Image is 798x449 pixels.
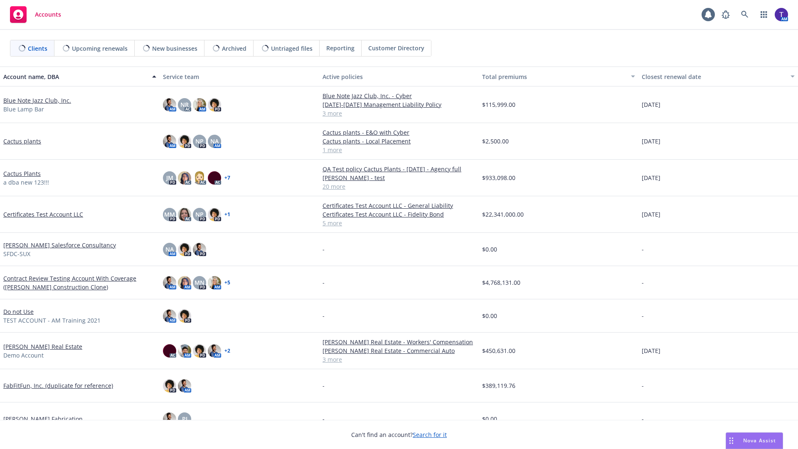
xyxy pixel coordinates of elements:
[224,280,230,285] a: + 5
[224,212,230,217] a: + 1
[642,278,644,287] span: -
[195,210,204,219] span: NP
[323,201,475,210] a: Certificates Test Account LLC - General Liability
[368,44,424,52] span: Customer Directory
[166,173,173,182] span: JM
[482,278,520,287] span: $4,768,131.00
[208,98,221,111] img: photo
[638,67,798,86] button: Closest renewal date
[160,67,319,86] button: Service team
[163,379,176,392] img: photo
[482,137,509,146] span: $2,500.00
[323,173,475,182] a: [PERSON_NAME] - test
[323,381,325,390] span: -
[3,307,34,316] a: Do not Use
[178,135,191,148] img: photo
[3,210,83,219] a: Certificates Test Account LLC
[482,245,497,254] span: $0.00
[642,72,786,81] div: Closest renewal date
[323,210,475,219] a: Certificates Test Account LLC - Fidelity Bond
[482,311,497,320] span: $0.00
[642,346,660,355] span: [DATE]
[642,137,660,146] span: [DATE]
[642,100,660,109] span: [DATE]
[3,96,71,105] a: Blue Note Jazz Club, Inc.
[178,309,191,323] img: photo
[178,276,191,289] img: photo
[642,381,644,390] span: -
[28,44,47,53] span: Clients
[756,6,772,23] a: Switch app
[319,67,479,86] button: Active policies
[193,171,206,185] img: photo
[3,414,83,423] a: [PERSON_NAME] Fabrication
[3,178,49,187] span: a dba new 123!!!
[3,381,113,390] a: FabFitFun, Inc. (duplicate for reference)
[193,98,206,111] img: photo
[224,348,230,353] a: + 2
[163,276,176,289] img: photo
[271,44,313,53] span: Untriaged files
[210,137,219,146] span: NA
[642,311,644,320] span: -
[222,44,246,53] span: Archived
[351,430,447,439] span: Can't find an account?
[3,137,41,146] a: Cactus plants
[163,135,176,148] img: photo
[323,128,475,137] a: Cactus plants - E&O with Cyber
[642,210,660,219] span: [DATE]
[3,351,44,360] span: Demo Account
[323,346,475,355] a: [PERSON_NAME] Real Estate - Commercial Auto
[479,67,638,86] button: Total premiums
[164,210,175,219] span: MM
[323,100,475,109] a: [DATE]-[DATE] Management Liability Policy
[482,414,497,423] span: $0.00
[726,432,783,449] button: Nova Assist
[3,72,147,81] div: Account name, DBA
[736,6,753,23] a: Search
[326,44,355,52] span: Reporting
[3,274,156,291] a: Contract Review Testing Account With Coverage ([PERSON_NAME] Construction Clone)
[208,276,221,289] img: photo
[180,100,189,109] span: NR
[482,100,515,109] span: $115,999.00
[726,433,736,449] div: Drag to move
[482,381,515,390] span: $389,119.76
[323,219,475,227] a: 5 more
[195,278,204,287] span: MN
[323,245,325,254] span: -
[3,105,44,113] span: Blue Lamp Bar
[482,72,626,81] div: Total premiums
[482,346,515,355] span: $450,631.00
[163,309,176,323] img: photo
[163,344,176,358] img: photo
[482,210,524,219] span: $22,341,000.00
[3,316,101,325] span: TEST ACCOUNT - AM Training 2021
[178,344,191,358] img: photo
[323,146,475,154] a: 1 more
[208,171,221,185] img: photo
[323,137,475,146] a: Cactus plants - Local Placement
[642,173,660,182] span: [DATE]
[163,412,176,426] img: photo
[323,414,325,423] span: -
[163,98,176,111] img: photo
[178,171,191,185] img: photo
[717,6,734,23] a: Report a Bug
[195,137,204,146] span: NP
[323,278,325,287] span: -
[3,241,116,249] a: [PERSON_NAME] Salesforce Consultancy
[323,72,475,81] div: Active policies
[3,169,41,178] a: Cactus Plants
[165,245,174,254] span: NA
[182,414,187,423] span: PJ
[7,3,64,26] a: Accounts
[323,355,475,364] a: 3 more
[193,243,206,256] img: photo
[3,249,30,258] span: SFDC-SUX
[775,8,788,21] img: photo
